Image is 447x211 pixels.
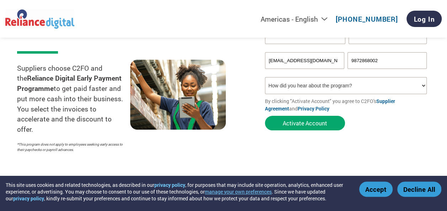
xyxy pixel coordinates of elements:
div: Inavlid Email Address [265,70,344,74]
a: [PHONE_NUMBER] [336,15,398,23]
a: Supplier Agreement [265,98,395,112]
button: manage your own preferences [205,188,272,195]
a: Privacy Policy [298,105,329,112]
button: Activate Account [265,116,345,130]
p: Suppliers choose C2FO and the to get paid faster and put more cash into their business. You selec... [17,63,130,135]
img: supply chain worker [130,60,226,130]
a: Log In [406,11,442,27]
div: This site uses cookies and related technologies, as described in our , for purposes that may incl... [6,182,349,202]
div: Inavlid Phone Number [347,70,427,74]
button: Decline All [397,182,441,197]
button: Accept [359,182,393,197]
p: By clicking "Activate Account" you agree to C2FO's and [265,97,430,112]
a: privacy policy [154,182,185,188]
p: *This program does not apply to employees seeking early access to their paychecks or payroll adva... [17,142,123,152]
strong: Reliance Digital Early Payment Programme [17,74,122,93]
div: Invalid company name or company name is too long [265,45,427,49]
img: Reliance Digital [5,9,74,29]
a: privacy policy [13,195,44,202]
input: Phone* [347,52,427,69]
input: Invalid Email format [265,52,344,69]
